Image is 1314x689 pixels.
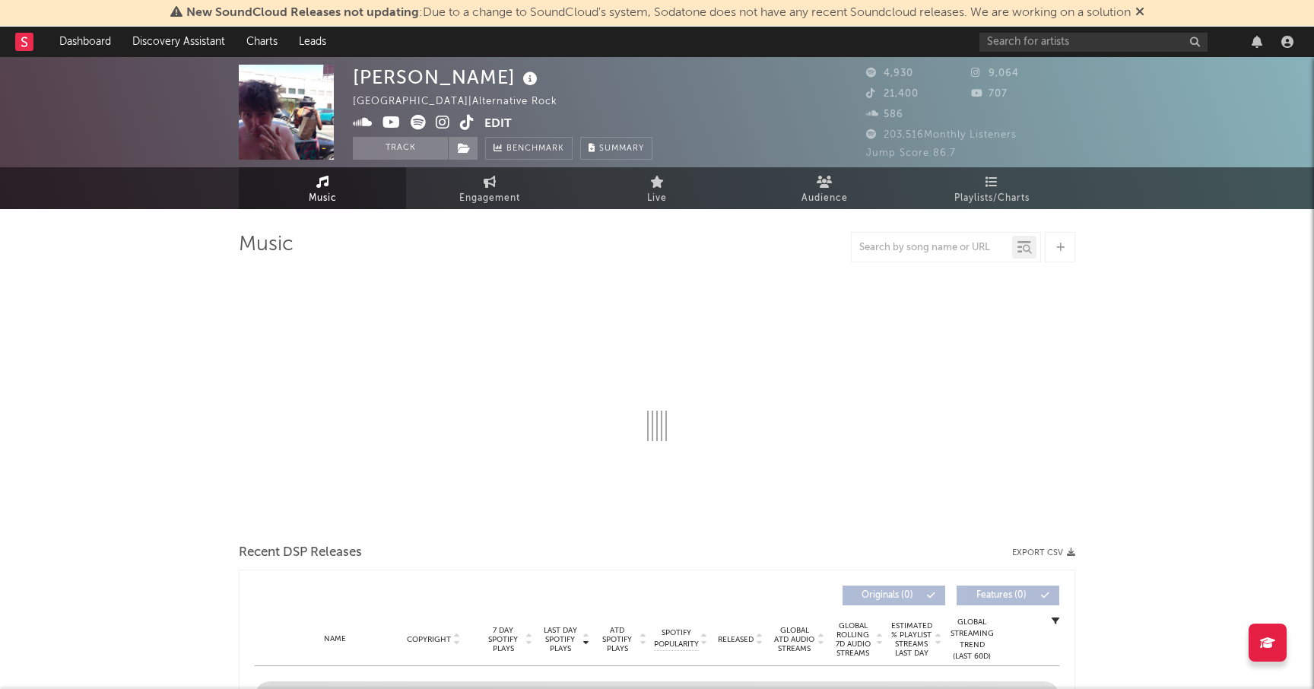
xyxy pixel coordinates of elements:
span: Features ( 0 ) [966,591,1036,600]
span: 586 [866,110,903,119]
div: Global Streaming Trend (Last 60D) [949,617,995,662]
span: Summary [599,144,644,153]
span: 203,516 Monthly Listeners [866,130,1017,140]
span: Recent DSP Releases [239,544,362,562]
span: 9,064 [971,68,1019,78]
span: Audience [801,189,848,208]
a: Charts [236,27,288,57]
span: Spotify Popularity [654,627,699,650]
span: Originals ( 0 ) [852,591,922,600]
button: Originals(0) [843,586,945,605]
input: Search for artists [979,33,1208,52]
span: 707 [971,89,1008,99]
span: Global Rolling 7D Audio Streams [832,621,874,658]
span: 21,400 [866,89,919,99]
span: Playlists/Charts [954,189,1030,208]
span: Engagement [459,189,520,208]
a: Leads [288,27,337,57]
a: Engagement [406,167,573,209]
span: Estimated % Playlist Streams Last Day [890,621,932,658]
span: Music [309,189,337,208]
span: Global ATD Audio Streams [773,626,815,653]
a: Dashboard [49,27,122,57]
span: : Due to a change to SoundCloud's system, Sodatone does not have any recent Soundcloud releases. ... [186,7,1131,19]
a: Live [573,167,741,209]
span: Released [718,635,754,644]
a: Music [239,167,406,209]
button: Track [353,137,448,160]
button: Features(0) [957,586,1059,605]
span: Live [647,189,667,208]
a: Audience [741,167,908,209]
button: Export CSV [1012,548,1075,557]
button: Edit [484,115,512,134]
span: Dismiss [1135,7,1144,19]
span: Benchmark [506,140,564,158]
span: Jump Score: 86.7 [866,148,956,158]
span: Copyright [407,635,451,644]
span: 4,930 [866,68,913,78]
input: Search by song name or URL [852,242,1012,254]
span: New SoundCloud Releases not updating [186,7,419,19]
span: ATD Spotify Plays [597,626,637,653]
button: Summary [580,137,652,160]
a: Playlists/Charts [908,167,1075,209]
div: [GEOGRAPHIC_DATA] | Alternative Rock [353,93,575,111]
div: [PERSON_NAME] [353,65,541,90]
span: 7 Day Spotify Plays [483,626,523,653]
div: Name [285,633,385,645]
a: Discovery Assistant [122,27,236,57]
span: Last Day Spotify Plays [540,626,580,653]
a: Benchmark [485,137,573,160]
